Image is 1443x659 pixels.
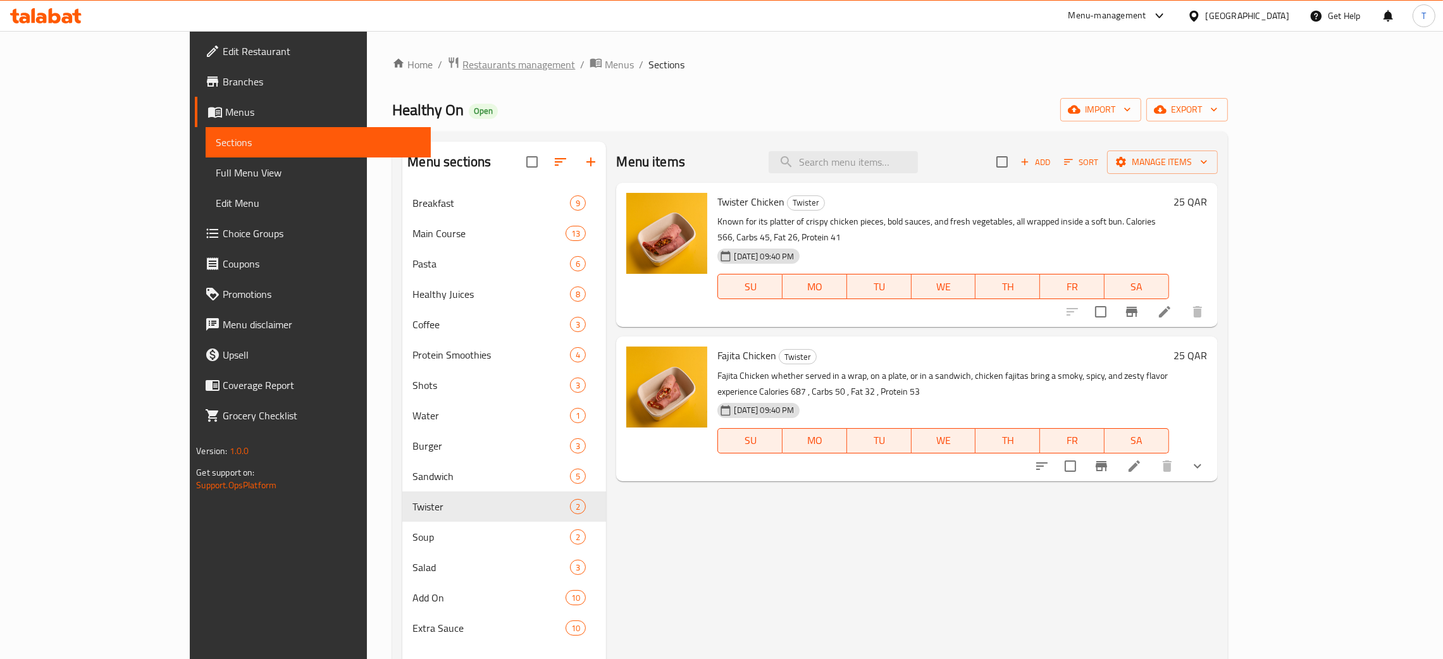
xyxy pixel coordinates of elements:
[571,562,585,574] span: 3
[1110,278,1164,296] span: SA
[412,620,566,636] div: Extra Sauce
[402,309,606,340] div: Coffee3
[917,431,971,450] span: WE
[469,106,498,116] span: Open
[195,370,431,400] a: Coverage Report
[195,400,431,431] a: Grocery Checklist
[1206,9,1289,23] div: [GEOGRAPHIC_DATA]
[1105,428,1169,453] button: SA
[717,346,776,365] span: Fajita Chicken
[1040,274,1105,299] button: FR
[412,560,570,575] div: Salad
[402,461,606,491] div: Sandwich5
[570,499,586,514] div: items
[717,192,784,211] span: Twister Chicken
[402,522,606,552] div: Soup2
[195,279,431,309] a: Promotions
[412,286,570,302] div: Healthy Juices
[223,408,421,423] span: Grocery Checklist
[195,340,431,370] a: Upsell
[392,56,1227,73] nav: breadcrumb
[462,57,575,72] span: Restaurants management
[223,226,421,241] span: Choice Groups
[639,57,643,72] li: /
[566,226,586,241] div: items
[1064,155,1099,169] span: Sort
[571,531,585,543] span: 2
[1056,152,1107,172] span: Sort items
[412,590,566,605] span: Add On
[570,408,586,423] div: items
[723,278,777,296] span: SU
[566,590,586,605] div: items
[1107,151,1218,174] button: Manage items
[847,428,912,453] button: TU
[1105,274,1169,299] button: SA
[779,350,816,364] span: Twister
[195,66,431,97] a: Branches
[195,249,431,279] a: Coupons
[402,188,606,218] div: Breakfast9
[788,431,842,450] span: MO
[1182,451,1213,481] button: show more
[1152,451,1182,481] button: delete
[571,440,585,452] span: 3
[1040,428,1105,453] button: FR
[717,428,783,453] button: SU
[223,256,421,271] span: Coupons
[1087,299,1114,325] span: Select to update
[402,431,606,461] div: Burger3
[402,552,606,582] div: Salad3
[570,529,586,545] div: items
[981,431,1035,450] span: TH
[616,152,685,171] h2: Menu items
[195,97,431,127] a: Menus
[1117,154,1208,170] span: Manage items
[783,428,847,453] button: MO
[852,278,907,296] span: TU
[412,499,570,514] span: Twister
[223,44,421,59] span: Edit Restaurant
[626,193,707,274] img: Twister Chicken
[1027,451,1057,481] button: sort-choices
[570,378,586,393] div: items
[1060,98,1141,121] button: import
[1061,152,1102,172] button: Sort
[223,74,421,89] span: Branches
[779,349,817,364] div: Twister
[206,157,431,188] a: Full Menu View
[1157,304,1172,319] a: Edit menu item
[847,274,912,299] button: TU
[571,501,585,513] span: 2
[402,279,606,309] div: Healthy Juices8
[788,195,824,210] span: Twister
[571,288,585,300] span: 8
[590,56,634,73] a: Menus
[571,379,585,391] span: 3
[570,560,586,575] div: items
[788,278,842,296] span: MO
[1156,102,1218,118] span: export
[566,592,585,604] span: 10
[412,529,570,545] span: Soup
[912,428,976,453] button: WE
[223,317,421,332] span: Menu disclaimer
[981,278,1035,296] span: TH
[216,195,421,211] span: Edit Menu
[570,195,586,211] div: items
[412,317,570,332] span: Coffee
[605,57,634,72] span: Menus
[195,36,431,66] a: Edit Restaurant
[223,378,421,393] span: Coverage Report
[402,218,606,249] div: Main Course13
[412,469,570,484] div: Sandwich
[648,57,684,72] span: Sections
[402,370,606,400] div: Shots3
[1146,98,1228,121] button: export
[402,249,606,279] div: Pasta6
[412,195,570,211] span: Breakfast
[412,438,570,453] span: Burger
